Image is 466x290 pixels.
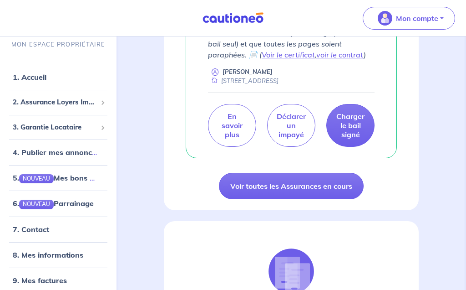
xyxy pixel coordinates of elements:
div: 5.NOUVEAUMes bons plans [4,169,113,187]
p: Charger le bail signé [336,112,365,139]
div: 4. Publier mes annonces [4,143,113,161]
p: Mon compte [396,13,438,24]
p: En savoir plus [219,112,245,139]
span: 3. Garantie Locataire [13,122,97,132]
div: 2. Assurance Loyers Impayés [4,93,113,111]
a: 9. Mes factures [13,275,67,285]
p: [PERSON_NAME] [223,67,273,76]
div: 1. Accueil [4,68,113,86]
a: Déclarer un impayé [267,104,315,147]
a: Charger le bail signé [326,104,375,147]
div: 8. Mes informations [4,245,113,264]
img: Cautioneo [199,12,267,24]
button: illu_account_valid_menu.svgMon compte [363,7,455,30]
a: voir le contrat [316,50,364,59]
div: 9. Mes factures [4,271,113,289]
p: Déclarer un impayé [277,112,306,139]
a: Voir toutes les Assurances en cours [219,173,364,199]
div: [STREET_ADDRESS] [208,77,279,85]
a: 5.NOUVEAUMes bons plans [13,173,109,182]
div: 7. Contact [4,220,113,238]
a: 8. Mes informations [13,250,83,259]
p: MON ESPACE PROPRIÉTAIRE [11,40,105,49]
div: 6.NOUVEAUParrainage [4,194,113,212]
a: 7. Contact [13,224,49,233]
img: illu_account_valid_menu.svg [378,11,392,26]
div: 3. Garantie Locataire [4,118,113,136]
a: 1. Accueil [13,72,46,82]
span: 2. Assurance Loyers Impayés [13,97,97,108]
a: En savoir plus [208,104,256,147]
a: Voir le certificat [262,50,315,59]
a: 4. Publier mes annonces [13,148,100,157]
a: 6.NOUVEAUParrainage [13,199,94,208]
